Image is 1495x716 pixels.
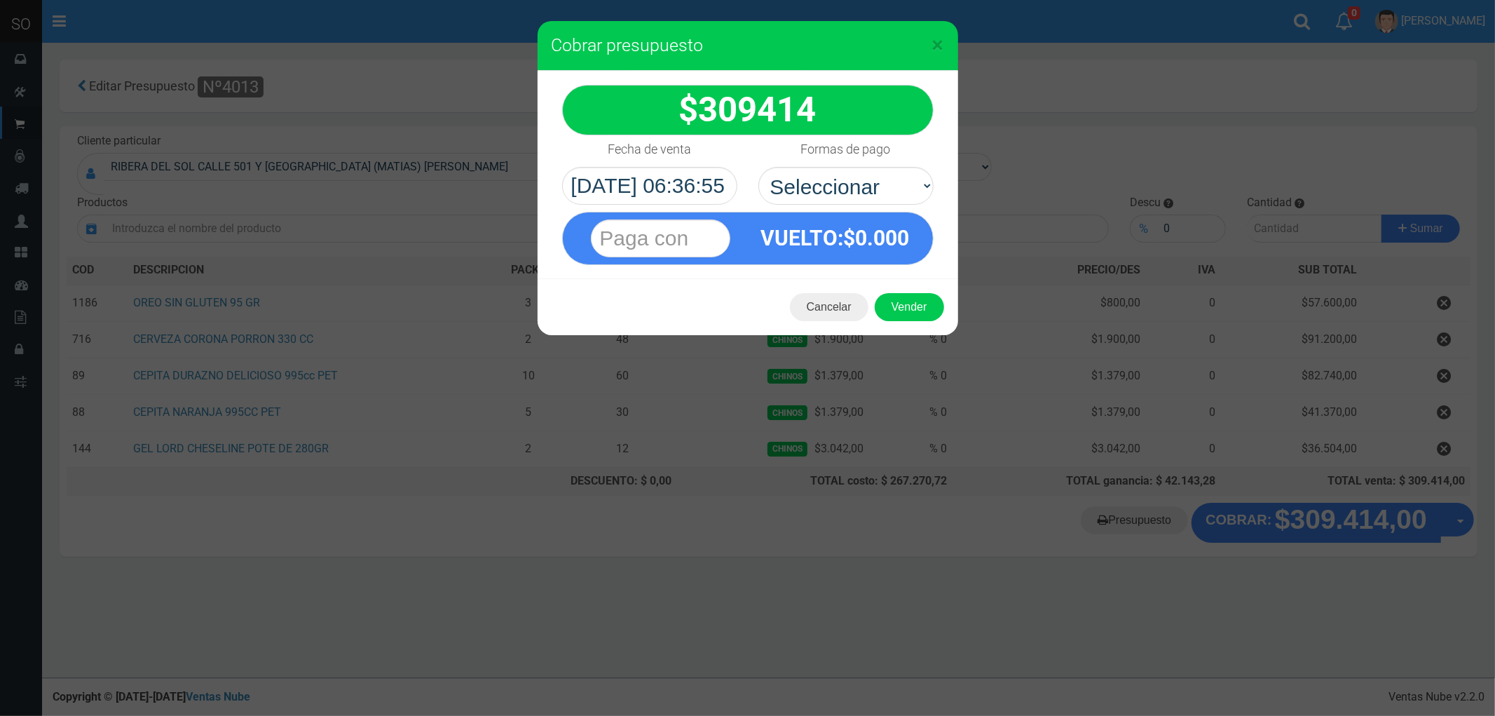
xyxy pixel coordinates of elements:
button: Cancelar [790,293,868,321]
h4: Formas de pago [801,142,891,156]
button: Vender [875,293,944,321]
span: 309414 [699,90,817,130]
span: 0.000 [855,226,909,250]
input: Paga con [591,219,730,257]
h3: Cobrar presupuesto [552,35,944,56]
span: × [932,32,944,58]
strong: $ [679,90,817,130]
button: Close [932,34,944,56]
strong: :$ [760,226,909,250]
h4: Fecha de venta [608,142,691,156]
span: VUELTO [760,226,838,250]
